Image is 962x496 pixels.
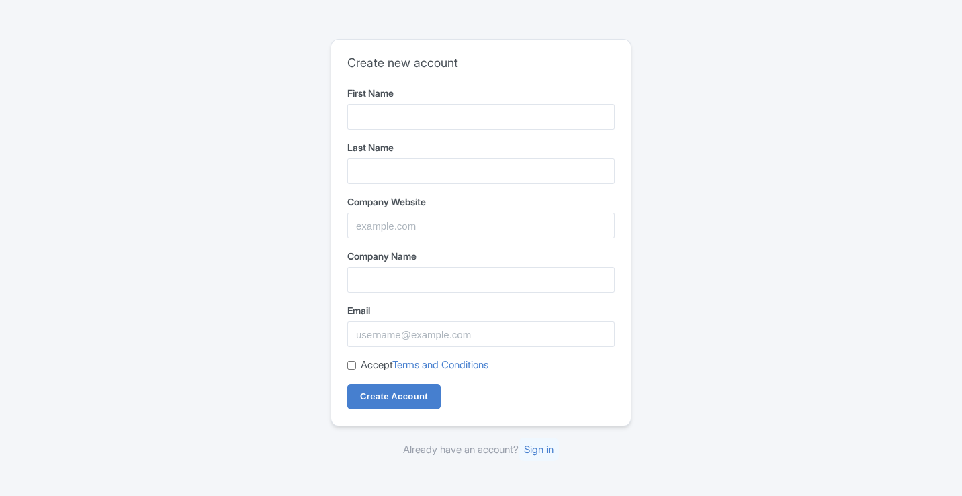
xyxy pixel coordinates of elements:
label: Company Website [347,195,615,209]
input: example.com [347,213,615,238]
input: username@example.com [347,321,615,347]
div: Already have an account? [331,442,631,458]
h2: Create new account [347,56,615,70]
label: Last Name [347,140,615,154]
a: Sign in [519,438,559,461]
label: Accept [361,358,488,373]
label: Email [347,303,615,317]
label: First Name [347,86,615,100]
input: Create Account [347,384,441,409]
label: Company Name [347,249,615,263]
a: Terms and Conditions [392,358,488,371]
